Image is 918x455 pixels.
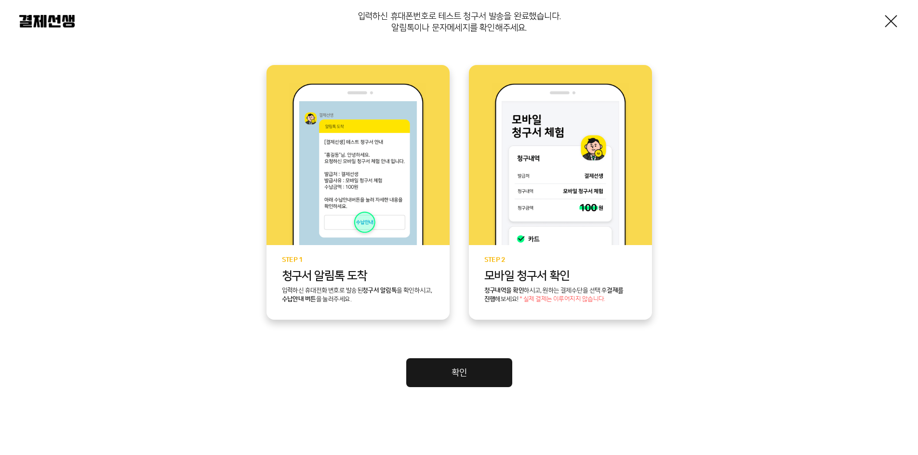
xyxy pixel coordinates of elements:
[362,287,397,294] b: 청구서 알림톡
[519,296,605,303] span: * 실제 결제는 이루어지지 않습니다.
[282,257,434,264] p: STEP 1
[484,286,637,304] p: 하시고, 원하는 결제수단을 선택 후 해보세요!
[19,15,75,27] img: 결제선생
[289,83,426,245] img: step1 이미지
[484,287,524,294] b: 청구내역을 확인
[492,83,629,245] img: step2 이미지
[484,270,637,283] p: 모바일 청구서 확인
[406,358,512,387] a: 확인
[282,296,316,302] b: 수납안내 버튼
[282,286,434,304] p: 입력하신 휴대전화 번호로 발송된 을 확인하시고, 을 눌러주세요.
[282,270,434,283] p: 청구서 알림톡 도착
[484,257,637,264] p: STEP 2
[484,287,624,302] b: 결제를 진행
